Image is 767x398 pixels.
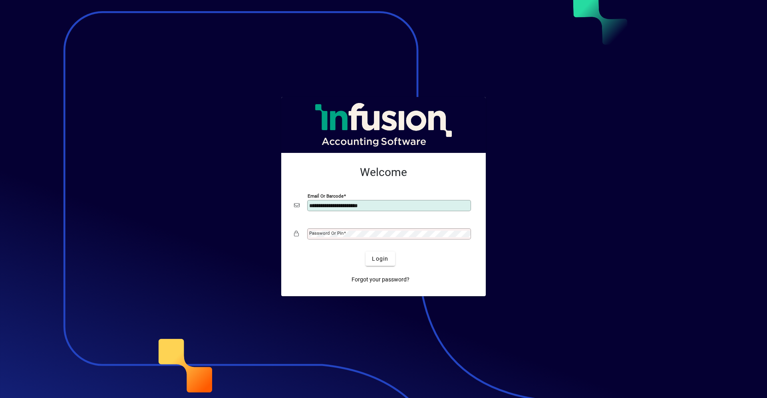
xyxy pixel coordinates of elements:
[309,230,344,236] mat-label: Password or Pin
[372,255,388,263] span: Login
[308,193,344,199] mat-label: Email or Barcode
[366,251,395,266] button: Login
[294,166,473,179] h2: Welcome
[352,275,409,284] span: Forgot your password?
[348,272,413,287] a: Forgot your password?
